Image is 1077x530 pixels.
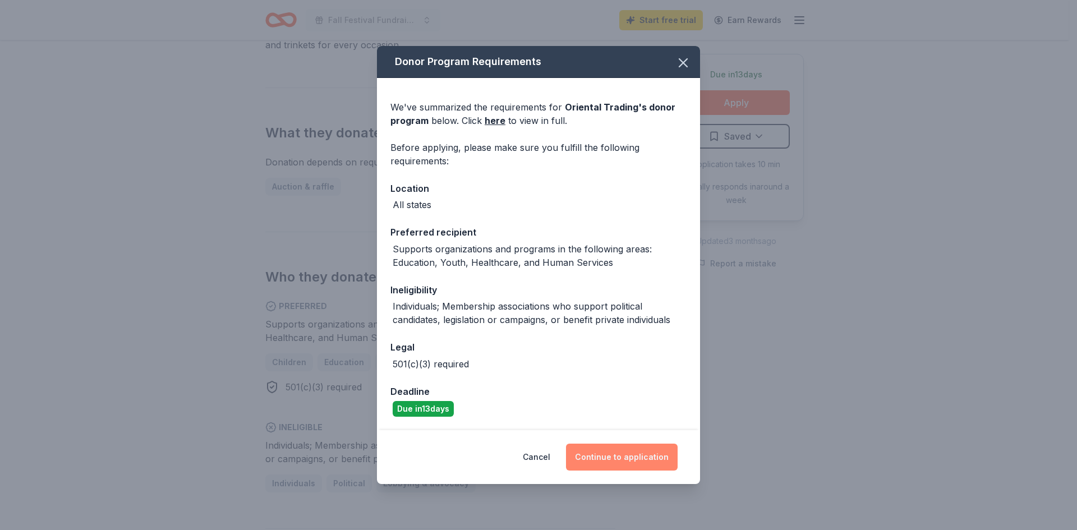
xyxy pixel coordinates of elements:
[393,299,687,326] div: Individuals; Membership associations who support political candidates, legislation or campaigns, ...
[390,100,687,127] div: We've summarized the requirements for below. Click to view in full.
[393,198,431,211] div: All states
[523,444,550,471] button: Cancel
[390,181,687,196] div: Location
[566,444,678,471] button: Continue to application
[393,242,687,269] div: Supports organizations and programs in the following areas: Education, Youth, Healthcare, and Hum...
[390,283,687,297] div: Ineligibility
[377,46,700,78] div: Donor Program Requirements
[390,340,687,354] div: Legal
[485,114,505,127] a: here
[393,401,454,417] div: Due in 13 days
[393,357,469,371] div: 501(c)(3) required
[390,141,687,168] div: Before applying, please make sure you fulfill the following requirements:
[390,384,687,399] div: Deadline
[390,225,687,239] div: Preferred recipient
